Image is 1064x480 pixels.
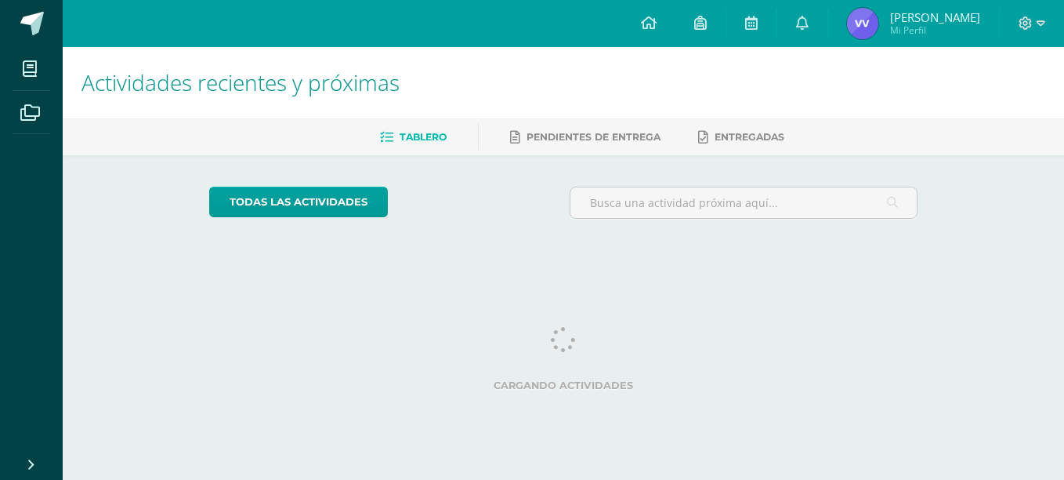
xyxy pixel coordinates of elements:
a: Entregadas [698,125,784,150]
a: todas las Actividades [209,187,388,217]
img: 033aba296bfd0068b0f675ebeb2f7a23.png [847,8,878,39]
label: Cargando actividades [209,380,918,391]
a: Pendientes de entrega [510,125,660,150]
span: Tablero [400,131,447,143]
span: Entregadas [715,131,784,143]
span: [PERSON_NAME] [890,9,980,25]
span: Pendientes de entrega [527,131,660,143]
span: Mi Perfil [890,24,980,37]
a: Tablero [380,125,447,150]
input: Busca una actividad próxima aquí... [570,187,917,218]
span: Actividades recientes y próximas [81,67,400,97]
